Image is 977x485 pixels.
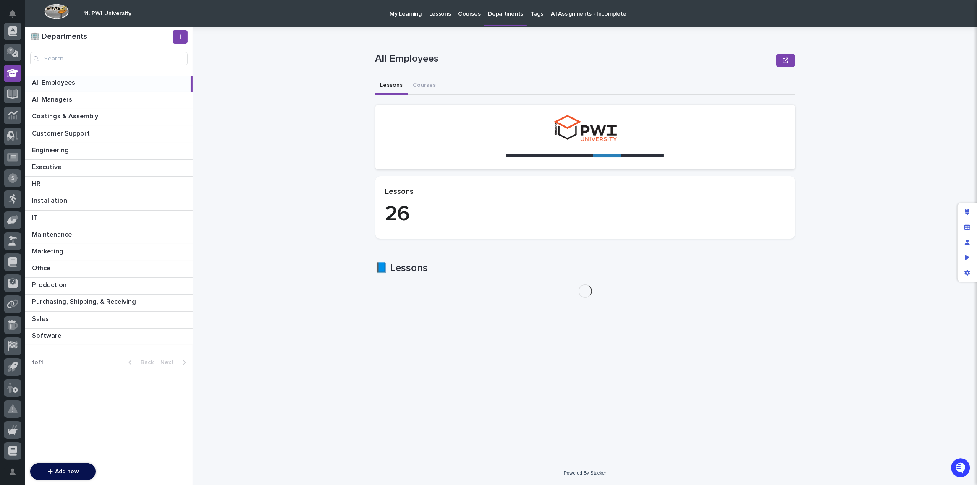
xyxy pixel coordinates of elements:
p: Customer Support [32,128,92,138]
a: ITIT [25,211,193,227]
div: Manage fields and data [960,220,975,235]
iframe: Open customer support [950,457,973,480]
a: SoftwareSoftware [25,329,193,345]
p: Office [32,263,52,272]
p: Purchasing, Shipping, & Receiving [32,296,138,306]
button: Start new chat [143,96,153,106]
a: 📖Help Docs [5,131,49,146]
input: Clear [22,67,139,76]
p: Marketing [32,246,65,256]
a: All ManagersAll Managers [25,92,193,109]
h2: 11. PWI University [84,10,131,17]
button: Back [122,359,157,366]
a: MaintenanceMaintenance [25,227,193,244]
img: pwi-university-small.png [554,115,617,141]
a: Powered By Stacker [564,470,606,475]
a: SalesSales [25,312,193,329]
p: Maintenance [32,229,73,239]
img: Stacker [8,8,25,25]
a: Powered byPylon [59,155,102,162]
button: Add new [30,463,96,480]
p: Production [32,279,68,289]
a: EngineeringEngineering [25,143,193,160]
span: Back [136,360,154,365]
div: Notifications [10,10,21,23]
p: Installation [32,195,69,205]
p: Lessons [385,188,785,197]
div: Start new chat [29,93,138,102]
p: Executive [32,162,63,171]
div: 📖 [8,136,15,142]
img: 1736555164131-43832dd5-751b-4058-ba23-39d91318e5a0 [8,93,24,108]
p: Coatings & Assembly [32,111,100,120]
p: All Employees [375,53,773,65]
p: 26 [385,202,785,227]
span: Help Docs [17,135,46,143]
p: All Employees [32,77,77,87]
a: HRHR [25,177,193,193]
p: Software [32,330,63,340]
a: ProductionProduction [25,278,193,295]
a: Coatings & AssemblyCoatings & Assembly [25,109,193,126]
button: Lessons [375,77,408,95]
a: OfficeOffice [25,261,193,278]
div: App settings [960,265,975,280]
h1: 📘 Lessons [375,262,795,274]
a: Customer SupportCustomer Support [25,126,193,143]
button: Next [157,359,193,366]
p: HR [32,178,42,188]
p: All Managers [32,94,74,104]
p: IT [32,212,39,222]
p: Sales [32,313,50,323]
a: InstallationInstallation [25,193,193,210]
button: Courses [408,77,441,95]
p: How can we help? [8,47,153,60]
span: Next [160,360,179,365]
div: We're available if you need us! [29,102,106,108]
img: Workspace Logo [44,4,69,19]
a: All EmployeesAll Employees [25,76,193,92]
div: Edit layout [960,205,975,220]
span: Pylon [84,155,102,162]
p: Welcome 👋 [8,33,153,47]
button: Notifications [4,5,21,23]
a: Purchasing, Shipping, & ReceivingPurchasing, Shipping, & Receiving [25,295,193,311]
p: Engineering [32,145,71,154]
div: Preview as [960,250,975,265]
h1: 🏢 Departments [30,32,171,42]
a: ExecutiveExecutive [25,160,193,177]
input: Search [30,52,188,65]
a: MarketingMarketing [25,244,193,261]
p: 1 of 1 [25,352,50,373]
div: Manage users [960,235,975,250]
